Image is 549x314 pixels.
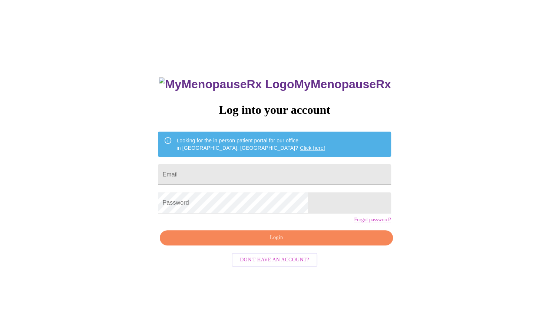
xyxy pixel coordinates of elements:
[158,103,391,117] h3: Log into your account
[230,256,319,262] a: Don't have an account?
[354,217,391,223] a: Forgot password?
[160,230,393,245] button: Login
[300,145,325,151] a: Click here!
[159,77,294,91] img: MyMenopauseRx Logo
[232,253,317,267] button: Don't have an account?
[168,233,384,242] span: Login
[176,134,325,155] div: Looking for the in person patient portal for our office in [GEOGRAPHIC_DATA], [GEOGRAPHIC_DATA]?
[240,255,309,265] span: Don't have an account?
[159,77,391,91] h3: MyMenopauseRx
